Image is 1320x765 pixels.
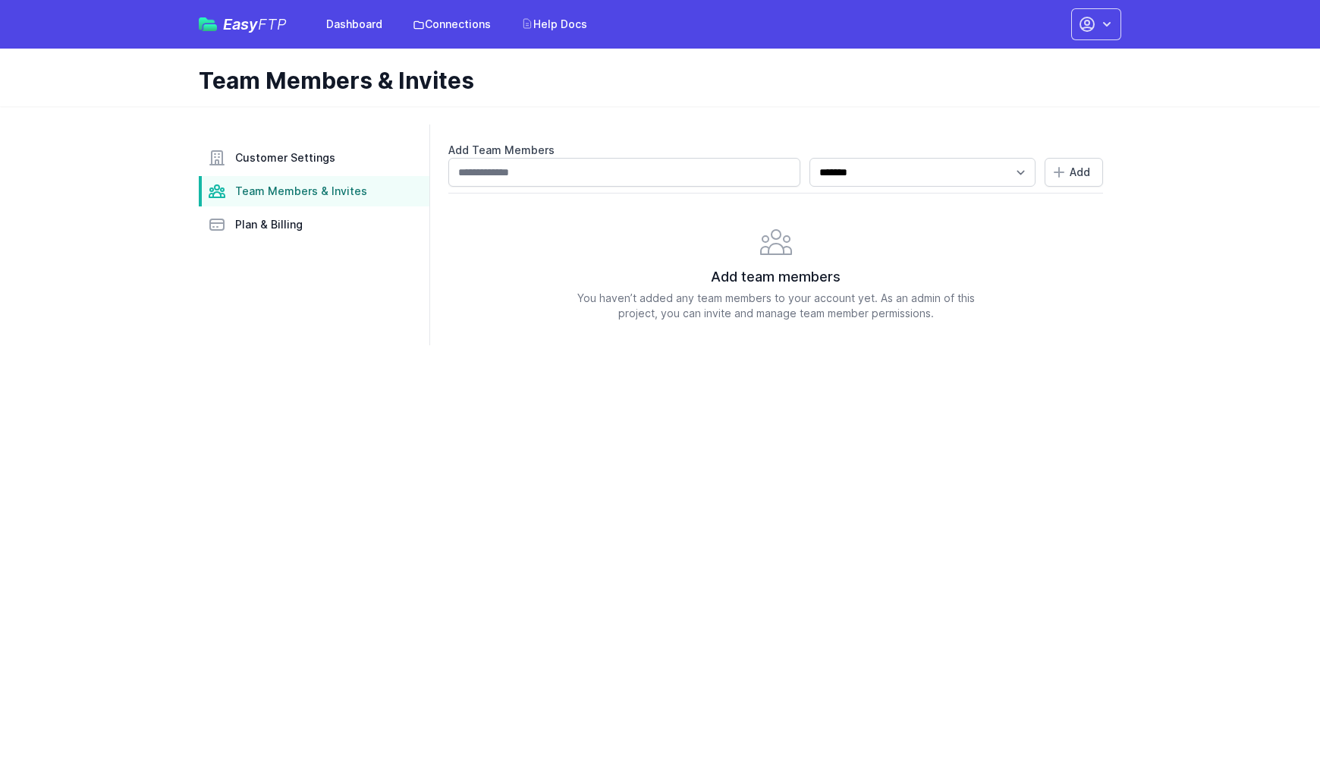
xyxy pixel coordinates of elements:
h1: Team Members & Invites [199,67,1109,94]
span: Easy [223,17,287,32]
a: Plan & Billing [199,209,429,240]
a: Help Docs [512,11,596,38]
a: Team Members & Invites [199,176,429,206]
span: Customer Settings [235,150,335,165]
h2: Add team members [448,266,1103,288]
a: Dashboard [317,11,391,38]
label: Add Team Members [448,143,1103,158]
a: Connections [404,11,500,38]
img: easyftp_logo.png [199,17,217,31]
span: FTP [258,15,287,33]
span: Add [1070,165,1090,180]
a: Customer Settings [199,143,429,173]
a: EasyFTP [199,17,287,32]
p: You haven’t added any team members to your account yet. As an admin of this project, you can invi... [448,291,1103,321]
span: Team Members & Invites [235,184,367,199]
span: Plan & Billing [235,217,303,232]
button: Add [1045,158,1103,187]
